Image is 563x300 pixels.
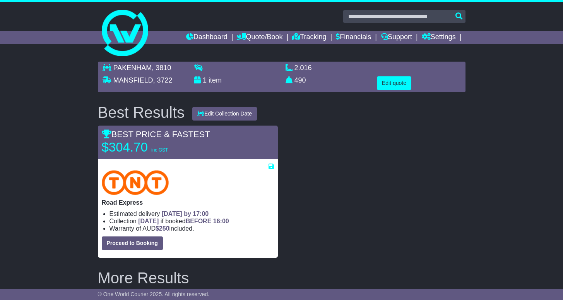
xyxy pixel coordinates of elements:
span: item [209,76,222,84]
button: Edit Collection Date [192,107,257,121]
button: Edit quote [377,76,411,90]
a: Tracking [292,31,326,44]
span: MANSFIELD [113,76,153,84]
span: , 3810 [152,64,171,72]
button: Proceed to Booking [102,236,163,250]
span: inc GST [151,147,168,153]
span: $ [156,225,169,232]
span: [DATE] by 17:00 [162,210,209,217]
span: 1 [203,76,207,84]
span: 2.016 [294,64,312,72]
li: Estimated delivery [110,210,274,217]
span: BEST PRICE & FASTEST [102,129,210,139]
h2: More Results [98,269,465,286]
p: $304.70 [102,140,199,155]
a: Dashboard [186,31,228,44]
li: Collection [110,217,274,225]
span: © One World Courier 2025. All rights reserved. [98,291,210,297]
span: 16:00 [213,218,229,224]
a: Financials [336,31,371,44]
span: BEFORE [186,218,212,224]
span: , 3722 [153,76,173,84]
span: 250 [159,225,169,232]
span: [DATE] [138,218,159,224]
img: TNT Domestic: Road Express [102,170,169,195]
div: Best Results [94,104,189,121]
span: 490 [294,76,306,84]
li: Warranty of AUD included. [110,225,274,232]
a: Settings [422,31,456,44]
span: PAKENHAM [113,64,152,72]
a: Quote/Book [237,31,282,44]
a: Support [381,31,412,44]
p: Road Express [102,199,274,206]
span: if booked [138,218,229,224]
